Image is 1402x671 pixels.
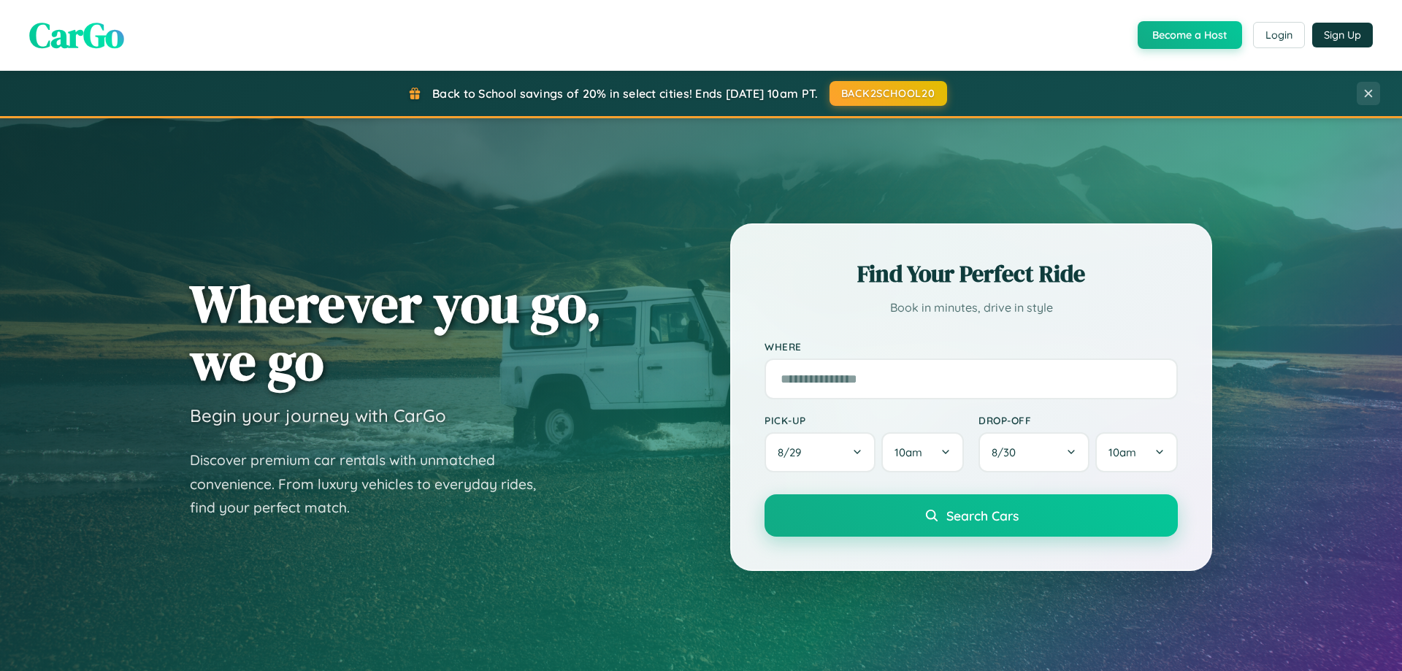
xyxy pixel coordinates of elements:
button: Search Cars [765,494,1178,537]
p: Book in minutes, drive in style [765,297,1178,318]
span: CarGo [29,11,124,59]
label: Where [765,340,1178,353]
p: Discover premium car rentals with unmatched convenience. From luxury vehicles to everyday rides, ... [190,448,555,520]
button: 8/30 [978,432,1089,472]
h2: Find Your Perfect Ride [765,258,1178,290]
button: Become a Host [1138,21,1242,49]
button: BACK2SCHOOL20 [830,81,947,106]
span: Search Cars [946,507,1019,524]
span: 10am [1108,445,1136,459]
span: Back to School savings of 20% in select cities! Ends [DATE] 10am PT. [432,86,818,101]
span: 8 / 30 [992,445,1023,459]
button: 10am [1095,432,1178,472]
span: 8 / 29 [778,445,808,459]
button: Sign Up [1312,23,1373,47]
label: Drop-off [978,414,1178,426]
button: 10am [881,432,964,472]
button: Login [1253,22,1305,48]
span: 10am [895,445,922,459]
label: Pick-up [765,414,964,426]
button: 8/29 [765,432,876,472]
h1: Wherever you go, we go [190,275,602,390]
h3: Begin your journey with CarGo [190,404,446,426]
